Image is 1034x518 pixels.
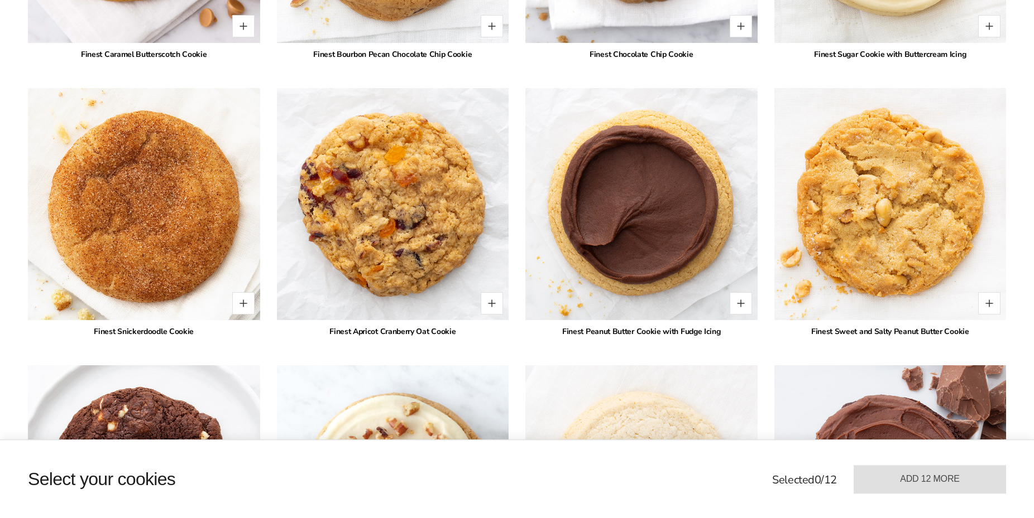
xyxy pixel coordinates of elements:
[824,472,837,487] span: 12
[774,49,1007,60] div: Finest Sugar Cookie with Buttercream Icing
[978,15,1001,37] button: Quantity button plus
[525,326,758,337] div: Finest Peanut Butter Cookie with Fudge Icing
[232,292,255,314] button: Quantity button plus
[525,88,758,320] img: Finest Peanut Butter Cookie with Fudge Icing
[815,472,821,487] span: 0
[854,465,1006,493] button: Add 12 more
[232,15,255,37] button: Quantity button plus
[772,472,837,488] p: Selected /
[774,326,1007,337] div: Finest Sweet and Salty Peanut Butter Cookie
[774,88,1007,320] img: Finest Sweet and Salty Peanut Butter Cookie
[525,49,758,60] div: Finest Chocolate Chip Cookie
[28,49,260,60] div: Finest Caramel Butterscotch Cookie
[730,292,752,314] button: Quantity button plus
[277,88,509,320] img: Finest Apricot Cranberry Oat Cookie
[277,326,509,337] div: Finest Apricot Cranberry Oat Cookie
[730,15,752,37] button: Quantity button plus
[28,326,260,337] div: Finest Snickerdoodle Cookie
[481,292,503,314] button: Quantity button plus
[277,49,509,60] div: Finest Bourbon Pecan Chocolate Chip Cookie
[978,292,1001,314] button: Quantity button plus
[9,476,116,509] iframe: Sign Up via Text for Offers
[28,88,260,320] img: Finest Snickerdoodle Cookie
[481,15,503,37] button: Quantity button plus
